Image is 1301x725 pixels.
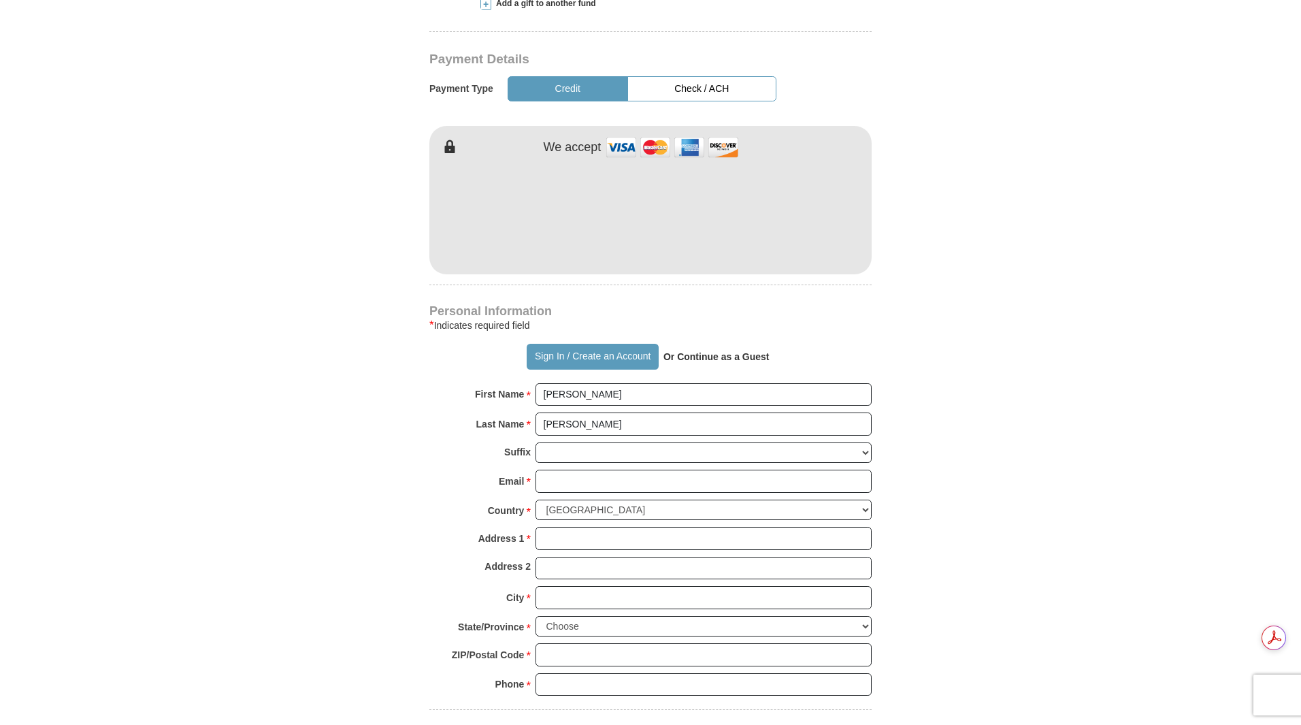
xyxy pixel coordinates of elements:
[663,351,770,362] strong: Or Continue as a Guest
[527,344,658,370] button: Sign In / Create an Account
[488,501,525,520] strong: Country
[429,317,872,334] div: Indicates required field
[458,617,524,637] strong: State/Province
[544,140,602,155] h4: We accept
[429,83,493,95] h5: Payment Type
[506,588,524,607] strong: City
[627,76,776,101] button: Check / ACH
[452,645,525,664] strong: ZIP/Postal Code
[476,415,525,434] strong: Last Name
[475,385,524,404] strong: First Name
[484,557,531,576] strong: Address 2
[508,76,628,101] button: Credit
[478,529,525,548] strong: Address 1
[429,306,872,317] h4: Personal Information
[604,133,740,162] img: credit cards accepted
[504,442,531,462] strong: Suffix
[499,472,524,491] strong: Email
[495,675,525,694] strong: Phone
[429,52,776,67] h3: Payment Details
